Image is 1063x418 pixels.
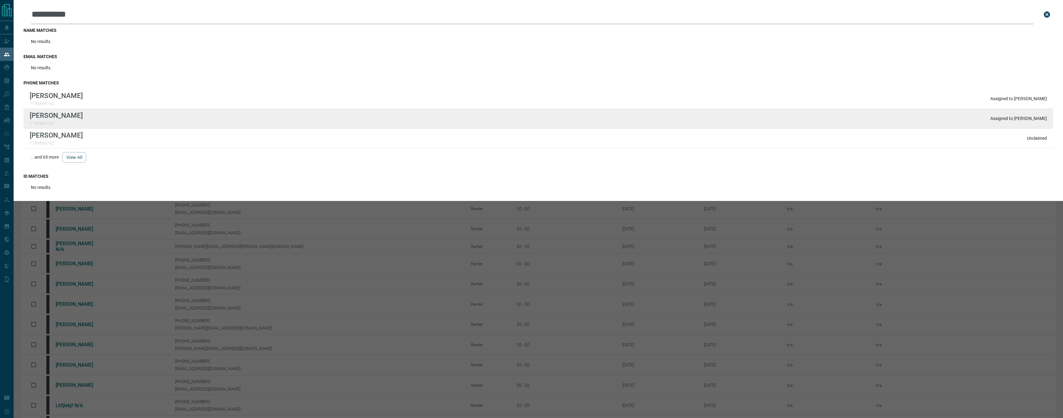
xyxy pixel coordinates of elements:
[1041,8,1053,21] button: close search bar
[23,174,1053,179] h3: id matches
[1027,136,1047,141] p: Unclaimed
[30,141,83,146] p: 7789866162
[23,148,1053,166] div: ...and 65 more
[23,54,1053,59] h3: email matches
[30,101,83,106] p: 7786866162
[31,185,52,190] p: No results.
[62,152,86,163] button: view all
[23,28,1053,33] h3: name matches
[23,80,1053,85] h3: phone matches
[30,131,83,139] p: [PERSON_NAME]
[30,111,83,119] p: [PERSON_NAME]
[30,121,83,126] p: 7786866162
[31,39,52,44] p: No results.
[31,65,52,70] p: No results.
[30,92,83,100] p: [PERSON_NAME]
[990,96,1047,101] p: Assigned to [PERSON_NAME]
[990,116,1047,121] p: Assigned to [PERSON_NAME]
